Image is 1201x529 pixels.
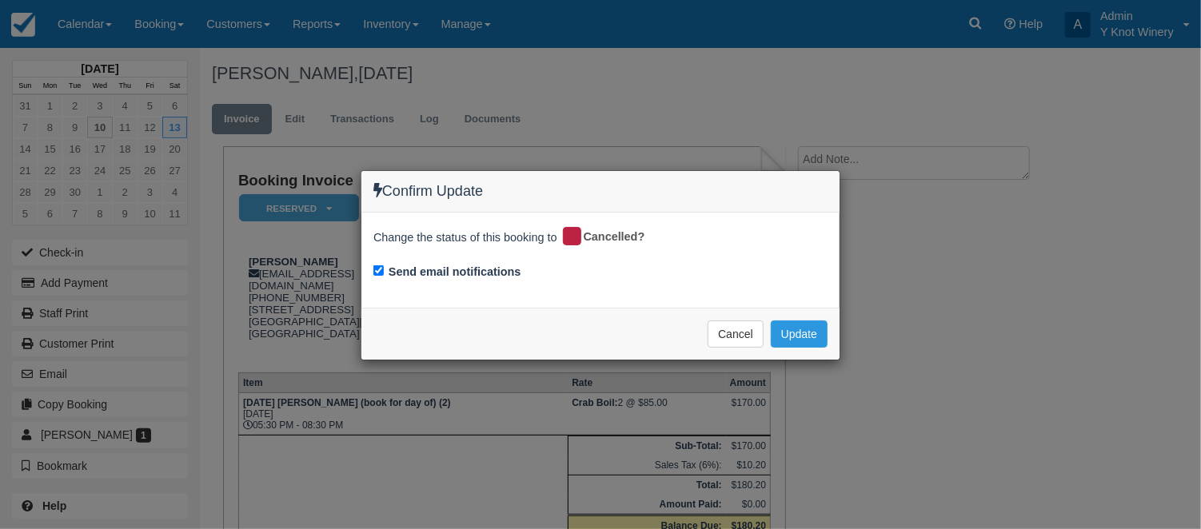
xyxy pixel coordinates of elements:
[561,225,656,250] div: Cancelled?
[389,264,521,280] label: Send email notifications
[771,320,828,348] button: Update
[373,183,828,200] h4: Confirm Update
[708,320,764,348] button: Cancel
[373,229,557,250] span: Change the status of this booking to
